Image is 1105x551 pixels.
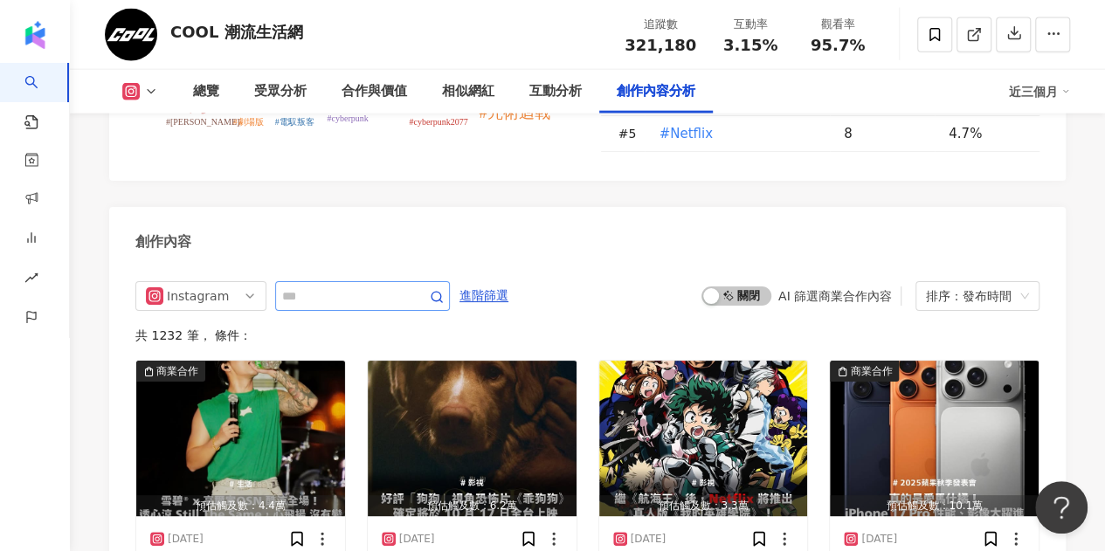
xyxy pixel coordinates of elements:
[136,495,345,517] div: 預估觸及數：4.4萬
[811,37,865,54] span: 95.7%
[844,124,935,143] div: 8
[617,81,695,102] div: 創作內容分析
[529,81,582,102] div: 互動分析
[24,63,59,131] a: search
[368,495,577,517] div: 預估觸及數：6.2萬
[167,282,224,310] div: Instagram
[631,532,666,547] div: [DATE]
[926,282,1013,310] div: 排序：發布時間
[830,361,1039,516] button: 商業合作預估觸及數：10.1萬
[830,361,1039,516] img: post-image
[233,117,264,127] tspan: #劇場版
[723,37,777,54] span: 3.15%
[830,495,1039,517] div: 預估觸及數：10.1萬
[168,532,204,547] div: [DATE]
[275,117,314,127] tspan: #電馭叛客
[599,361,808,516] button: 預估觸及數：3.3萬
[949,124,1022,143] div: 4.7%
[135,328,1039,342] div: 共 1232 筆 ， 條件：
[193,81,219,102] div: 總覽
[156,362,198,380] div: 商業合作
[625,16,696,33] div: 追蹤數
[659,116,714,151] button: #Netflix
[459,281,509,309] button: 進階篩選
[24,260,38,300] span: rise
[166,117,239,127] tspan: #[PERSON_NAME]
[717,16,784,33] div: 互動率
[850,362,892,380] div: 商業合作
[399,532,435,547] div: [DATE]
[599,361,808,516] img: post-image
[328,114,369,123] tspan: #cyberpunk
[21,21,49,49] img: logo icon
[660,124,713,143] span: #Netflix
[861,532,897,547] div: [DATE]
[368,361,577,516] button: 預估觸及數：6.2萬
[805,16,871,33] div: 觀看率
[935,116,1039,152] td: 4.7%
[170,21,303,43] div: COOL 潮流生活網
[599,495,808,517] div: 預估觸及數：3.3萬
[135,232,191,251] div: 創作內容
[1009,78,1070,106] div: 近三個月
[342,81,407,102] div: 合作與價值
[625,36,696,54] span: 321,180
[778,289,892,303] div: AI 篩選商業合作內容
[618,124,645,143] div: # 5
[645,116,831,152] td: #Netflix
[254,81,307,102] div: 受眾分析
[105,9,157,61] img: KOL Avatar
[459,282,508,310] span: 進階篩選
[442,81,494,102] div: 相似網紅
[368,361,577,516] img: post-image
[1035,481,1088,534] iframe: Help Scout Beacon - Open
[410,117,468,127] tspan: #cyberpunk2077
[136,361,345,516] img: post-image
[136,361,345,516] button: 商業合作預估觸及數：4.4萬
